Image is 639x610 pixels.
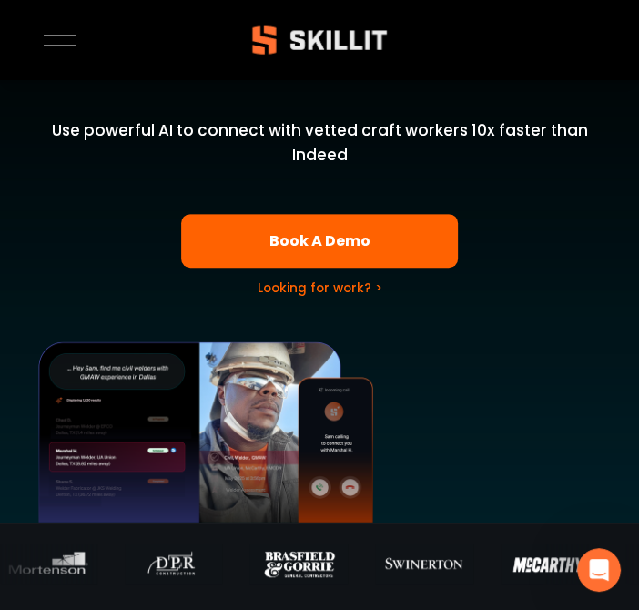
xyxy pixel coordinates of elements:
a: Looking for work? > [258,280,382,297]
p: Use powerful AI to connect with vetted craft workers 10x faster than Indeed [38,118,601,168]
img: Skillit [237,13,402,67]
a: Book A Demo [181,214,457,268]
iframe: Intercom live chat [577,548,621,592]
